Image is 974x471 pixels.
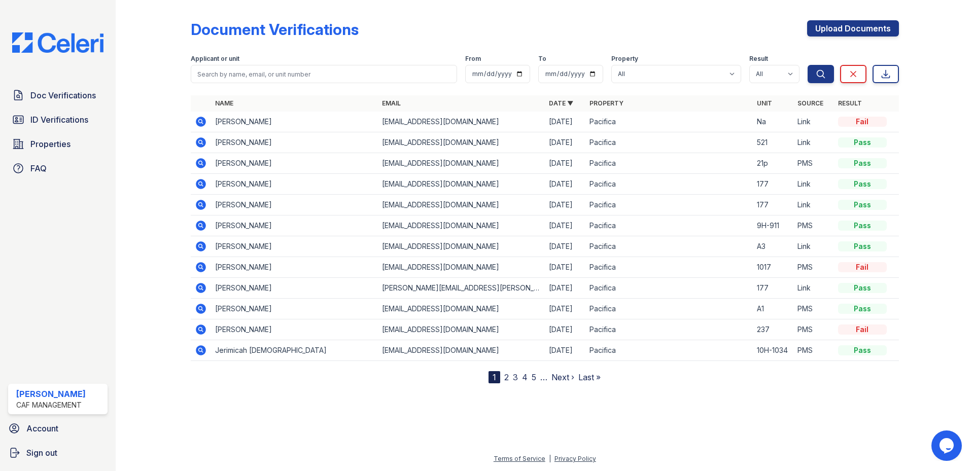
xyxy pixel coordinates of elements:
[793,174,834,195] td: Link
[494,455,545,462] a: Terms of Service
[838,304,887,314] div: Pass
[793,278,834,299] td: Link
[378,215,545,236] td: [EMAIL_ADDRESS][DOMAIN_NAME]
[585,236,752,257] td: Pacifica
[585,278,752,299] td: Pacifica
[378,112,545,132] td: [EMAIL_ADDRESS][DOMAIN_NAME]
[545,299,585,319] td: [DATE]
[753,299,793,319] td: A1
[378,153,545,174] td: [EMAIL_ADDRESS][DOMAIN_NAME]
[793,112,834,132] td: Link
[211,132,378,153] td: [PERSON_NAME]
[378,132,545,153] td: [EMAIL_ADDRESS][DOMAIN_NAME]
[211,299,378,319] td: [PERSON_NAME]
[753,319,793,340] td: 237
[585,195,752,215] td: Pacifica
[753,153,793,174] td: 21p
[211,174,378,195] td: [PERSON_NAME]
[522,372,528,382] a: 4
[30,89,96,101] span: Doc Verifications
[797,99,823,107] a: Source
[4,32,112,53] img: CE_Logo_Blue-a8612792a0a2168367f1c8372b55b34899dd931a85d93a1a3d3e32e68fde9ad4.png
[211,112,378,132] td: [PERSON_NAME]
[26,447,57,459] span: Sign out
[545,236,585,257] td: [DATE]
[211,236,378,257] td: [PERSON_NAME]
[191,55,239,63] label: Applicant or unit
[211,215,378,236] td: [PERSON_NAME]
[793,257,834,278] td: PMS
[211,319,378,340] td: [PERSON_NAME]
[378,195,545,215] td: [EMAIL_ADDRESS][DOMAIN_NAME]
[191,65,457,83] input: Search by name, email, or unit number
[838,179,887,189] div: Pass
[578,372,601,382] a: Last »
[589,99,623,107] a: Property
[545,112,585,132] td: [DATE]
[753,195,793,215] td: 177
[8,158,108,178] a: FAQ
[585,340,752,361] td: Pacifica
[378,299,545,319] td: [EMAIL_ADDRESS][DOMAIN_NAME]
[545,215,585,236] td: [DATE]
[838,262,887,272] div: Fail
[838,200,887,210] div: Pass
[807,20,899,37] a: Upload Documents
[532,372,536,382] a: 5
[549,455,551,462] div: |
[378,278,545,299] td: [PERSON_NAME][EMAIL_ADDRESS][PERSON_NAME][DOMAIN_NAME]
[211,195,378,215] td: [PERSON_NAME]
[838,324,887,335] div: Fail
[545,319,585,340] td: [DATE]
[30,162,47,174] span: FAQ
[753,236,793,257] td: A3
[753,132,793,153] td: 521
[545,340,585,361] td: [DATE]
[585,174,752,195] td: Pacifica
[378,257,545,278] td: [EMAIL_ADDRESS][DOMAIN_NAME]
[30,114,88,126] span: ID Verifications
[551,372,574,382] a: Next ›
[753,215,793,236] td: 9H-911
[793,236,834,257] td: Link
[753,278,793,299] td: 177
[838,241,887,251] div: Pass
[838,345,887,355] div: Pass
[211,153,378,174] td: [PERSON_NAME]
[793,153,834,174] td: PMS
[16,388,86,400] div: [PERSON_NAME]
[838,137,887,148] div: Pass
[30,138,71,150] span: Properties
[753,340,793,361] td: 10H-1034
[753,257,793,278] td: 1017
[545,132,585,153] td: [DATE]
[8,110,108,130] a: ID Verifications
[753,112,793,132] td: Na
[585,153,752,174] td: Pacifica
[838,221,887,231] div: Pass
[838,158,887,168] div: Pass
[211,257,378,278] td: [PERSON_NAME]
[793,299,834,319] td: PMS
[545,153,585,174] td: [DATE]
[838,99,862,107] a: Result
[793,340,834,361] td: PMS
[585,299,752,319] td: Pacifica
[749,55,768,63] label: Result
[378,319,545,340] td: [EMAIL_ADDRESS][DOMAIN_NAME]
[838,283,887,293] div: Pass
[753,174,793,195] td: 177
[211,278,378,299] td: [PERSON_NAME]
[757,99,772,107] a: Unit
[378,236,545,257] td: [EMAIL_ADDRESS][DOMAIN_NAME]
[504,372,509,382] a: 2
[549,99,573,107] a: Date ▼
[8,134,108,154] a: Properties
[191,20,359,39] div: Document Verifications
[378,340,545,361] td: [EMAIL_ADDRESS][DOMAIN_NAME]
[554,455,596,462] a: Privacy Policy
[931,430,964,461] iframe: chat widget
[793,195,834,215] td: Link
[585,257,752,278] td: Pacifica
[26,422,58,434] span: Account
